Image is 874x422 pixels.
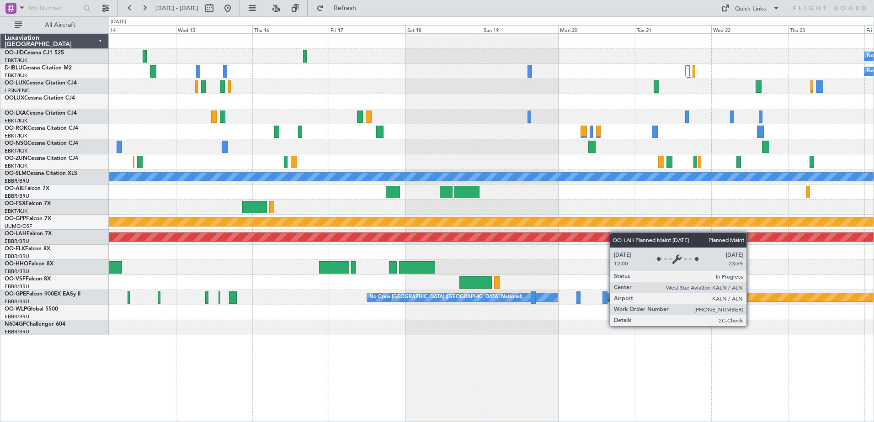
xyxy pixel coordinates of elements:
[5,201,26,206] span: OO-FSX
[5,216,51,222] a: OO-GPPFalcon 7X
[5,50,24,56] span: OO-JID
[711,25,788,33] div: Wed 22
[252,25,329,33] div: Thu 16
[5,163,27,169] a: EBKT/KJK
[558,25,634,33] div: Mon 20
[5,156,78,161] a: OO-ZUNCessna Citation CJ4
[5,156,27,161] span: OO-ZUN
[5,328,29,335] a: EBBR/BRU
[5,238,29,245] a: EBBR/BRU
[99,25,176,33] div: Tue 14
[5,80,77,86] a: OO-LUXCessna Citation CJ4
[5,223,32,230] a: UUMO/OSF
[176,25,252,33] div: Wed 15
[5,80,26,86] span: OO-LUX
[5,253,29,260] a: EBBR/BRU
[326,5,364,11] span: Refresh
[717,1,784,16] button: Quick Links
[788,25,864,33] div: Thu 23
[5,148,27,154] a: EBKT/KJK
[5,201,51,206] a: OO-FSXFalcon 7X
[5,276,26,282] span: OO-VSF
[5,291,80,297] a: OO-GPEFalcon 900EX EASy II
[5,216,26,222] span: OO-GPP
[5,65,72,71] a: D-IBLUCessna Citation M2
[5,322,65,327] a: N604GFChallenger 604
[5,208,27,215] a: EBKT/KJK
[5,141,27,146] span: OO-NSG
[635,25,711,33] div: Tue 21
[5,322,26,327] span: N604GF
[5,87,30,94] a: LFSN/ENC
[5,231,27,237] span: OO-LAH
[5,306,58,312] a: OO-WLPGlobal 5500
[5,283,29,290] a: EBBR/BRU
[329,25,405,33] div: Fri 17
[5,291,26,297] span: OO-GPE
[5,231,52,237] a: OO-LAHFalcon 7X
[369,290,522,304] div: No Crew [GEOGRAPHIC_DATA] ([GEOGRAPHIC_DATA] National)
[5,171,27,176] span: OO-SLM
[5,186,49,191] a: OO-AIEFalcon 7X
[5,132,27,139] a: EBKT/KJK
[5,111,26,116] span: OO-LXA
[5,95,75,101] a: OOLUXCessna Citation CJ4
[5,246,25,252] span: OO-ELK
[312,1,367,16] button: Refresh
[5,306,27,312] span: OO-WLP
[5,50,64,56] a: OO-JIDCessna CJ1 525
[155,4,198,12] span: [DATE] - [DATE]
[5,126,27,131] span: OO-ROK
[5,261,53,267] a: OO-HHOFalcon 8X
[5,186,24,191] span: OO-AIE
[5,193,29,200] a: EBBR/BRU
[5,111,77,116] a: OO-LXACessna Citation CJ4
[5,268,29,275] a: EBBR/BRU
[28,1,80,15] input: Trip Number
[5,141,78,146] a: OO-NSGCessna Citation CJ4
[10,18,99,32] button: All Aircraft
[656,290,714,304] div: Planned Maint Nurnberg
[5,261,28,267] span: OO-HHO
[5,171,77,176] a: OO-SLMCessna Citation XLS
[482,25,558,33] div: Sun 19
[5,298,29,305] a: EBBR/BRU
[735,5,766,14] div: Quick Links
[5,246,50,252] a: OO-ELKFalcon 8X
[5,65,22,71] span: D-IBLU
[5,126,78,131] a: OO-ROKCessna Citation CJ4
[5,313,29,320] a: EBBR/BRU
[609,290,762,304] div: No Crew [GEOGRAPHIC_DATA] ([GEOGRAPHIC_DATA] National)
[5,95,24,101] span: OOLUX
[5,276,51,282] a: OO-VSFFalcon 8X
[111,18,126,26] div: [DATE]
[405,25,482,33] div: Sat 18
[5,72,27,79] a: EBKT/KJK
[5,178,29,185] a: EBBR/BRU
[24,22,96,28] span: All Aircraft
[5,57,27,64] a: EBKT/KJK
[5,117,27,124] a: EBKT/KJK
